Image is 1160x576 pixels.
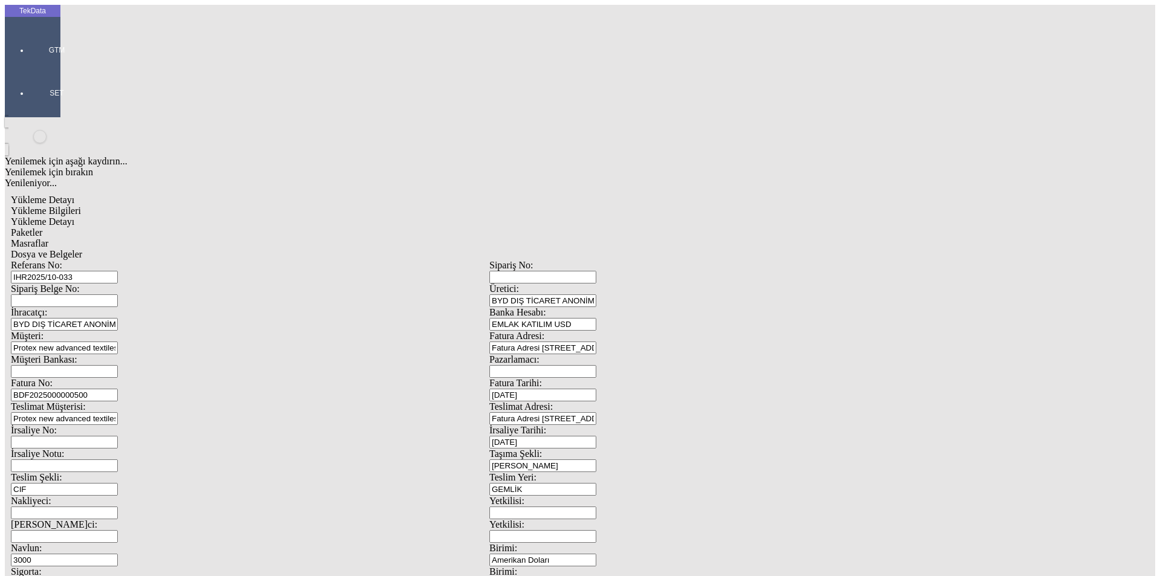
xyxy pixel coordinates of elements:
span: Fatura Adresi: [489,331,544,341]
span: Fatura No: [11,378,53,388]
div: Yenilemek için aşağı kaydırın... [5,156,974,167]
span: Teslim Şekli: [11,472,62,482]
span: Yükleme Detayı [11,195,74,205]
span: Pazarlamacı: [489,354,540,364]
span: Banka Hesabı: [489,307,546,317]
span: Üretici: [489,283,519,294]
span: Nakliyeci: [11,496,51,506]
span: Referans No: [11,260,62,270]
div: Yenilemek için bırakın [5,167,974,178]
span: Paketler [11,227,42,238]
span: Masraflar [11,238,48,248]
span: Yükleme Detayı [11,216,74,227]
span: Müşteri Bankası: [11,354,77,364]
span: Fatura Tarihi: [489,378,542,388]
span: Sipariş No: [489,260,533,270]
span: SET [39,88,75,98]
span: GTM [39,45,75,55]
span: [PERSON_NAME]ci: [11,519,97,529]
span: Birimi: [489,543,517,553]
span: Navlun: [11,543,42,553]
span: İhracatçı: [11,307,47,317]
span: Yetkilisi: [489,496,524,506]
span: Yükleme Bilgileri [11,205,81,216]
span: İrsaliye Tarihi: [489,425,546,435]
div: Yenileniyor... [5,178,974,189]
span: Sipariş Belge No: [11,283,80,294]
span: Teslim Yeri: [489,472,536,482]
span: Taşıma Şekli: [489,448,542,459]
span: Yetkilisi: [489,519,524,529]
span: Müşteri: [11,331,43,341]
span: İrsaliye Notu: [11,448,64,459]
span: Teslimat Adresi: [489,401,553,412]
div: TekData [5,6,60,16]
span: Teslimat Müşterisi: [11,401,86,412]
span: İrsaliye No: [11,425,57,435]
span: Dosya ve Belgeler [11,249,82,259]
